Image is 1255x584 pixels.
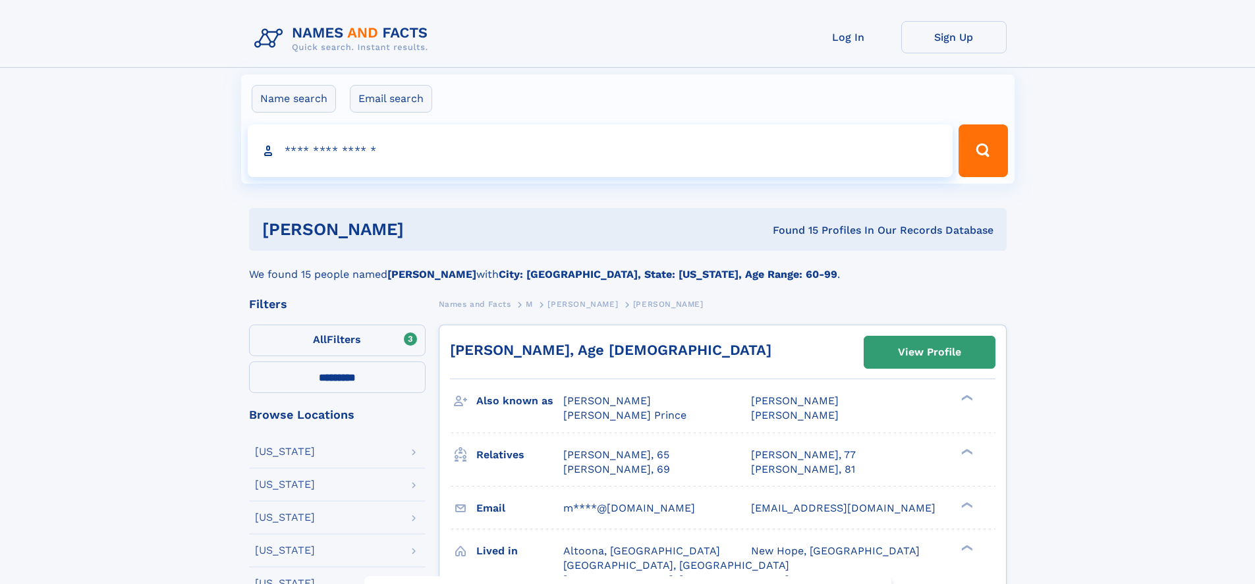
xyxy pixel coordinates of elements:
[563,559,789,571] span: [GEOGRAPHIC_DATA], [GEOGRAPHIC_DATA]
[563,462,670,477] a: [PERSON_NAME], 69
[958,394,974,402] div: ❯
[898,337,961,367] div: View Profile
[959,124,1007,177] button: Search Button
[563,394,651,407] span: [PERSON_NAME]
[958,500,974,509] div: ❯
[476,390,563,412] h3: Also known as
[255,512,315,523] div: [US_STATE]
[751,394,839,407] span: [PERSON_NAME]
[387,268,476,280] b: [PERSON_NAME]
[249,21,439,57] img: Logo Names and Facts
[255,479,315,490] div: [US_STATE]
[476,540,563,562] h3: Lived in
[262,221,588,238] h1: [PERSON_NAME]
[901,21,1007,53] a: Sign Up
[255,545,315,556] div: [US_STATE]
[563,448,669,462] a: [PERSON_NAME], 65
[751,544,920,557] span: New Hope, [GEOGRAPHIC_DATA]
[350,85,432,113] label: Email search
[796,21,901,53] a: Log In
[751,502,935,514] span: [EMAIL_ADDRESS][DOMAIN_NAME]
[958,543,974,552] div: ❯
[958,447,974,456] div: ❯
[751,409,839,421] span: [PERSON_NAME]
[751,462,855,477] a: [PERSON_NAME], 81
[751,448,856,462] a: [PERSON_NAME], 77
[526,300,533,309] span: M
[588,223,993,238] div: Found 15 Profiles In Our Records Database
[563,409,686,421] span: [PERSON_NAME] Prince
[249,409,426,421] div: Browse Locations
[499,268,837,280] b: City: [GEOGRAPHIC_DATA], State: [US_STATE], Age Range: 60-99
[248,124,953,177] input: search input
[864,336,995,368] a: View Profile
[526,296,533,312] a: M
[450,342,771,358] a: [PERSON_NAME], Age [DEMOGRAPHIC_DATA]
[249,325,426,356] label: Filters
[439,296,511,312] a: Names and Facts
[252,85,336,113] label: Name search
[249,298,426,310] div: Filters
[547,300,618,309] span: [PERSON_NAME]
[476,497,563,519] h3: Email
[633,300,704,309] span: [PERSON_NAME]
[313,333,327,346] span: All
[547,296,618,312] a: [PERSON_NAME]
[476,444,563,466] h3: Relatives
[255,446,315,457] div: [US_STATE]
[563,544,720,557] span: Altoona, [GEOGRAPHIC_DATA]
[249,251,1007,282] div: We found 15 people named with .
